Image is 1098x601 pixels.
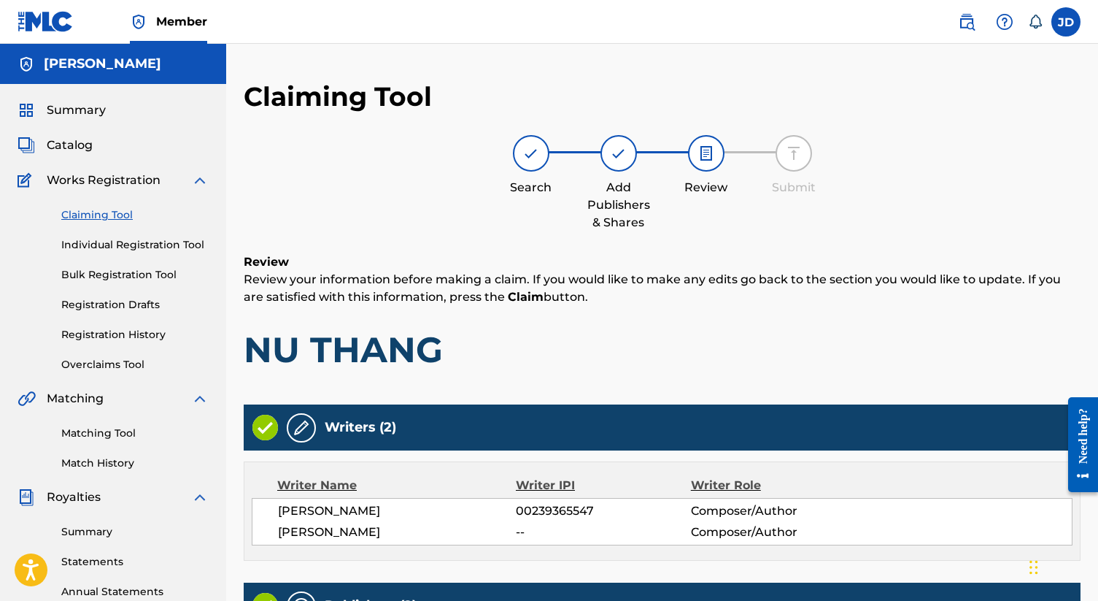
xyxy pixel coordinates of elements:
[61,207,209,223] a: Claiming Tool
[47,137,93,154] span: Catalog
[1057,386,1098,504] iframe: Resource Center
[18,102,106,119] a: SummarySummary
[244,80,432,113] h2: Claiming Tool
[47,172,161,189] span: Works Registration
[47,102,106,119] span: Summary
[582,179,655,231] div: Add Publishers & Shares
[990,7,1019,37] div: Help
[691,524,850,541] span: Composer/Author
[278,502,516,520] span: [PERSON_NAME]
[191,489,209,506] img: expand
[61,426,209,441] a: Matching Tool
[757,179,830,196] div: Submit
[18,137,35,154] img: Catalog
[47,489,101,506] span: Royalties
[18,55,35,73] img: Accounts
[44,55,161,72] h5: Joel Dobbins
[1029,546,1038,589] div: Drag
[697,145,715,162] img: step indicator icon for Review
[18,11,74,32] img: MLC Logo
[495,179,568,196] div: Search
[244,271,1080,306] p: Review your information before making a claim. If you would like to make any edits go back to the...
[244,328,1080,372] h1: NU THANG
[325,419,396,436] h5: Writers (2)
[252,415,278,440] img: Valid
[61,554,209,570] a: Statements
[1028,15,1043,29] div: Notifications
[691,502,850,520] span: Composer/Author
[61,297,209,313] a: Registration Drafts
[508,290,544,304] strong: Claim
[47,390,104,407] span: Matching
[522,145,540,162] img: step indicator icon for Search
[952,7,981,37] a: Public Search
[18,390,36,407] img: Matching
[1051,7,1080,37] div: User Menu
[670,179,743,196] div: Review
[18,137,93,154] a: CatalogCatalog
[958,13,975,31] img: search
[191,390,209,407] img: expand
[244,253,1080,271] h6: Review
[61,327,209,342] a: Registration History
[610,145,627,162] img: step indicator icon for Add Publishers & Shares
[61,584,209,600] a: Annual Statements
[61,237,209,253] a: Individual Registration Tool
[18,489,35,506] img: Royalties
[691,477,850,494] div: Writer Role
[61,267,209,283] a: Bulk Registration Tool
[277,477,516,494] div: Writer Name
[18,102,35,119] img: Summary
[61,524,209,540] a: Summary
[61,456,209,471] a: Match History
[61,357,209,372] a: Overclaims Tool
[516,477,691,494] div: Writer IPI
[191,172,209,189] img: expand
[130,13,147,31] img: Top Rightsholder
[278,524,516,541] span: [PERSON_NAME]
[996,13,1013,31] img: help
[516,502,690,520] span: 00239365547
[516,524,690,541] span: --
[1025,531,1098,601] iframe: Chat Widget
[293,419,310,437] img: Writers
[156,13,207,30] span: Member
[18,172,36,189] img: Works Registration
[785,145,803,162] img: step indicator icon for Submit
